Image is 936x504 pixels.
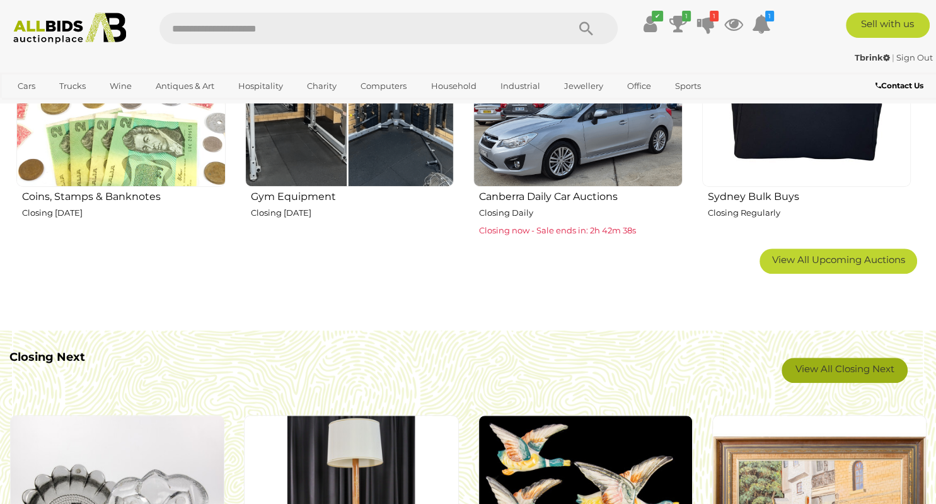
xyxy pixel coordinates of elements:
p: Closing [DATE] [22,206,226,220]
h2: Sydney Bulk Buys [708,188,911,202]
h2: Coins, Stamps & Banknotes [22,188,226,202]
a: 1 [752,13,771,35]
i: 1 [765,11,774,21]
a: ✔ [641,13,660,35]
a: Jewellery [556,76,611,97]
i: ✔ [652,11,663,21]
img: Allbids.com.au [7,13,133,44]
span: View All Upcoming Auctions [772,254,905,266]
i: 1 [682,11,691,21]
a: Sports [667,76,709,97]
a: Hospitality [230,76,291,97]
a: 1 [669,13,688,35]
a: [GEOGRAPHIC_DATA] [9,97,115,118]
h2: Gym Equipment [251,188,454,202]
a: Cars [9,76,43,97]
strong: Tbrink [855,52,890,62]
span: | [892,52,894,62]
a: Sell with us [846,13,930,38]
p: Closing Daily [479,206,683,220]
button: Search [555,13,618,44]
b: Contact Us [875,81,923,90]
a: Wine [101,76,140,97]
a: View All Closing Next [782,358,908,383]
b: Closing Next [9,350,85,364]
a: Charity [299,76,345,97]
a: 1 [696,13,715,35]
h2: Canberra Daily Car Auctions [479,188,683,202]
a: Trucks [51,76,94,97]
a: Sign Out [896,52,933,62]
span: Closing now - Sale ends in: 2h 42m 38s [479,225,636,235]
a: Industrial [492,76,548,97]
a: Office [619,76,659,97]
a: Antiques & Art [147,76,222,97]
a: View All Upcoming Auctions [760,249,917,274]
a: Contact Us [875,79,927,93]
a: Tbrink [855,52,892,62]
i: 1 [710,11,719,21]
p: Closing [DATE] [251,206,454,220]
a: Household [422,76,484,97]
a: Computers [352,76,415,97]
p: Closing Regularly [708,206,911,220]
